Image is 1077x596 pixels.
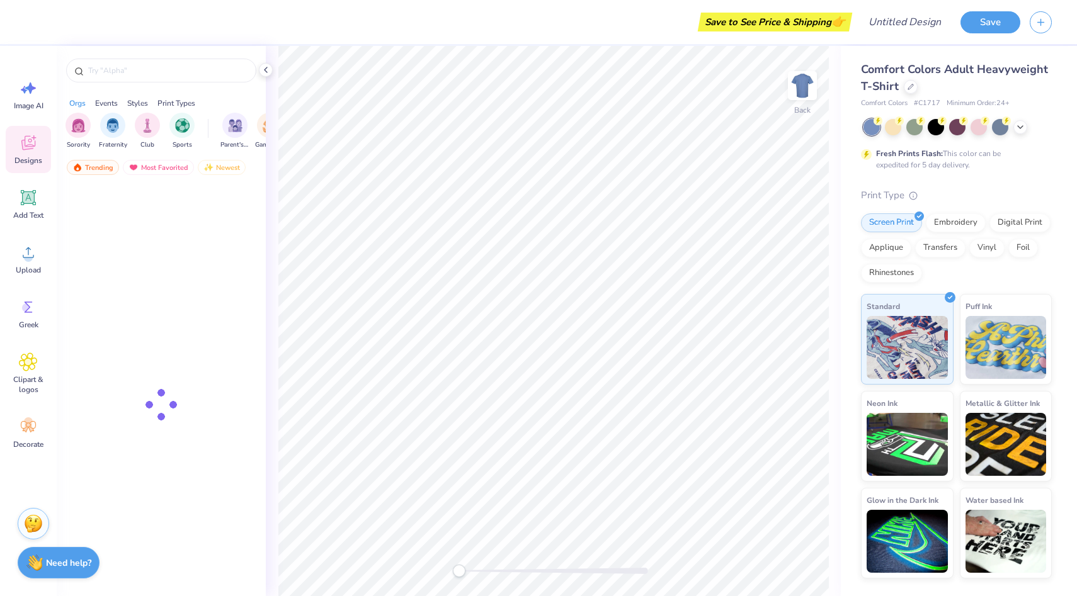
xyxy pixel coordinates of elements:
img: Standard [867,316,948,379]
div: Styles [127,98,148,109]
div: Screen Print [861,213,922,232]
div: Transfers [915,239,966,257]
span: # C1717 [914,98,940,109]
span: Decorate [13,439,43,449]
span: Add Text [13,210,43,220]
span: Minimum Order: 24 + [947,98,1010,109]
img: Parent's Weekend Image [228,118,242,133]
div: Most Favorited [123,160,194,175]
div: Events [95,98,118,109]
img: Sports Image [175,118,190,133]
span: Comfort Colors Adult Heavyweight T-Shirt [861,62,1048,94]
div: filter for Parent's Weekend [220,113,249,150]
img: Fraternity Image [106,118,120,133]
strong: Fresh Prints Flash: [876,149,943,159]
span: Image AI [14,101,43,111]
img: Club Image [140,118,154,133]
span: Neon Ink [867,396,897,410]
img: newest.gif [203,163,214,172]
img: trending.gif [72,163,83,172]
span: Comfort Colors [861,98,908,109]
div: Orgs [69,98,86,109]
span: Standard [867,300,900,313]
span: Water based Ink [966,493,1023,507]
div: filter for Game Day [255,113,284,150]
div: filter for Club [135,113,160,150]
button: Save [960,11,1020,33]
img: Game Day Image [263,118,277,133]
span: Clipart & logos [8,374,49,395]
div: Rhinestones [861,264,922,283]
div: filter for Fraternity [99,113,127,150]
span: Parent's Weekend [220,140,249,150]
img: Glow in the Dark Ink [867,510,948,573]
span: Metallic & Glitter Ink [966,396,1040,410]
button: filter button [169,113,195,150]
img: Metallic & Glitter Ink [966,413,1047,476]
img: Puff Ink [966,316,1047,379]
button: filter button [66,113,91,150]
div: Newest [198,160,246,175]
div: Digital Print [989,213,1051,232]
strong: Need help? [46,557,91,569]
span: 👉 [831,14,845,29]
div: Save to See Price & Shipping [701,13,849,31]
img: Sorority Image [71,118,86,133]
div: filter for Sorority [66,113,91,150]
div: Accessibility label [453,565,465,577]
button: filter button [220,113,249,150]
div: This color can be expedited for 5 day delivery. [876,148,1031,171]
div: Vinyl [969,239,1005,257]
span: Greek [19,320,38,330]
span: Sorority [67,140,90,150]
button: filter button [99,113,127,150]
span: Fraternity [99,140,127,150]
span: Upload [16,265,41,275]
input: Try "Alpha" [87,64,248,77]
div: Embroidery [926,213,986,232]
button: filter button [255,113,284,150]
input: Untitled Design [858,9,951,35]
span: Game Day [255,140,284,150]
img: most_fav.gif [128,163,139,172]
span: Puff Ink [966,300,992,313]
div: filter for Sports [169,113,195,150]
div: Print Types [157,98,195,109]
div: Trending [67,160,119,175]
div: Foil [1008,239,1038,257]
img: Back [790,73,815,98]
span: Club [140,140,154,150]
span: Designs [14,155,42,166]
div: Back [794,104,811,116]
img: Water based Ink [966,510,1047,573]
span: Glow in the Dark Ink [867,493,938,507]
div: Applique [861,239,911,257]
button: filter button [135,113,160,150]
img: Neon Ink [867,413,948,476]
div: Print Type [861,188,1052,203]
span: Sports [173,140,192,150]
